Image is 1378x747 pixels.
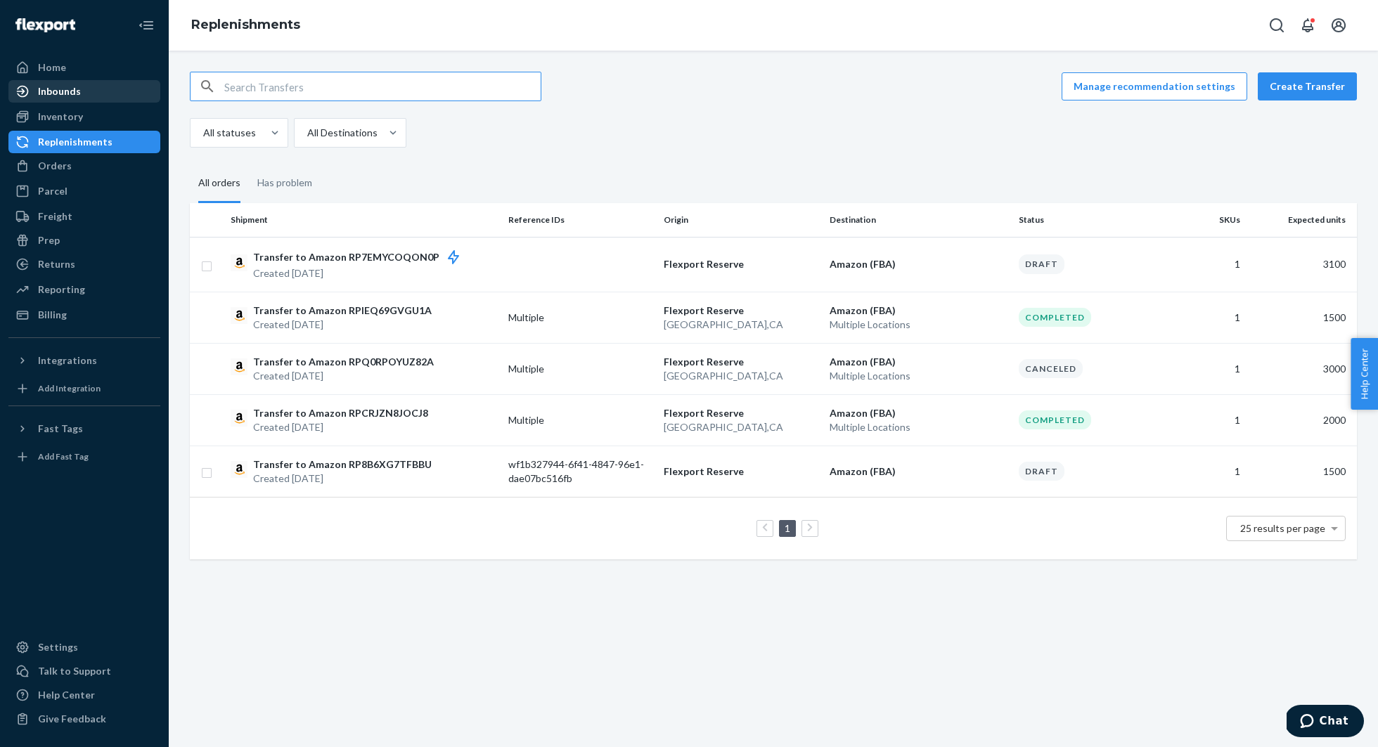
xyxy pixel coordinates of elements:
[38,640,78,654] div: Settings
[8,278,160,301] a: Reporting
[658,203,825,237] th: Origin
[664,355,819,369] p: Flexport Reserve
[1019,308,1091,327] div: Completed
[1168,237,1246,292] td: 1
[38,664,111,678] div: Talk to Support
[1168,203,1246,237] th: SKUs
[224,72,541,100] input: Search Transfers
[8,131,160,153] a: Replenishments
[253,355,434,369] p: Transfer to Amazon RPQ0RPOYUZ82A
[664,257,819,271] p: Flexport Reserve
[1294,11,1322,39] button: Open notifications
[1019,254,1064,273] div: Draft
[8,636,160,658] a: Settings
[830,304,1007,318] p: Amazon (FBA)
[1325,11,1353,39] button: Open account menu
[1246,292,1357,343] td: 1500
[1246,394,1357,446] td: 2000
[8,229,160,252] a: Prep
[132,11,160,39] button: Close Navigation
[664,318,819,332] p: [GEOGRAPHIC_DATA] , CA
[306,126,307,140] input: All Destinations
[38,688,95,702] div: Help Center
[8,304,160,326] a: Billing
[253,369,434,383] p: Created [DATE]
[253,318,432,332] p: Created [DATE]
[1019,410,1091,429] div: Completed
[38,712,106,726] div: Give Feedback
[824,203,1012,237] th: Destination
[8,180,160,202] a: Parcel
[38,308,67,322] div: Billing
[830,369,1007,383] p: Multiple Locations
[8,446,160,468] a: Add Fast Tag
[191,17,300,32] a: Replenishments
[830,420,1007,434] p: Multiple Locations
[225,203,503,237] th: Shipment
[38,110,83,124] div: Inventory
[8,155,160,177] a: Orders
[664,406,819,420] p: Flexport Reserve
[8,205,160,228] a: Freight
[198,164,240,203] div: All orders
[782,522,793,534] a: Page 1 is your current page
[8,660,160,682] button: Talk to Support
[1062,72,1247,100] button: Manage recommendation settings
[1246,237,1357,292] td: 3100
[38,84,81,98] div: Inbounds
[830,406,1007,420] p: Amazon (FBA)
[8,377,160,400] a: Add Integration
[253,406,428,420] p: Transfer to Amazon RPCRJZN8JOCJ8
[1351,338,1378,410] button: Help Center
[1019,462,1064,481] div: Draft
[664,465,819,479] p: Flexport Reserve
[1246,203,1357,237] th: Expected units
[830,355,1007,369] p: Amazon (FBA)
[8,684,160,706] a: Help Center
[1246,343,1357,394] td: 3000
[38,257,75,271] div: Returns
[8,80,160,103] a: Inbounds
[38,184,67,198] div: Parcel
[1168,292,1246,343] td: 1
[38,382,101,394] div: Add Integration
[180,5,311,46] ol: breadcrumbs
[830,257,1007,271] p: Amazon (FBA)
[1019,359,1083,378] div: Canceled
[830,318,1007,332] p: Multiple Locations
[8,708,160,730] button: Give Feedback
[1263,11,1291,39] button: Open Search Box
[664,304,819,318] p: Flexport Reserve
[253,472,432,486] p: Created [DATE]
[257,164,312,201] div: Has problem
[202,126,203,140] input: All statuses
[203,126,256,140] div: All statuses
[253,249,473,266] p: Transfer to Amazon RP7EMYCOQON0P
[1287,705,1364,740] iframe: Opens a widget where you can chat to one of our agents
[307,126,378,140] div: All Destinations
[38,233,60,247] div: Prep
[503,343,658,394] td: Multiple
[1168,446,1246,497] td: 1
[253,420,428,434] p: Created [DATE]
[8,349,160,372] button: Integrations
[253,457,432,472] p: Transfer to Amazon RP8B6XG7TFBBU
[38,60,66,74] div: Home
[1246,446,1357,497] td: 1500
[1240,522,1325,534] span: 25 results per page
[503,203,658,237] th: Reference IDs
[503,394,658,446] td: Multiple
[253,266,473,280] p: Created [DATE]
[503,446,658,497] td: wf1b327944-6f41-4847-96e1-dae07bc516fb
[503,292,658,343] td: Multiple
[38,135,112,149] div: Replenishments
[1258,72,1357,100] button: Create Transfer
[8,417,160,440] button: Fast Tags
[1168,343,1246,394] td: 1
[664,369,819,383] p: [GEOGRAPHIC_DATA] , CA
[38,450,89,462] div: Add Fast Tag
[38,353,97,368] div: Integrations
